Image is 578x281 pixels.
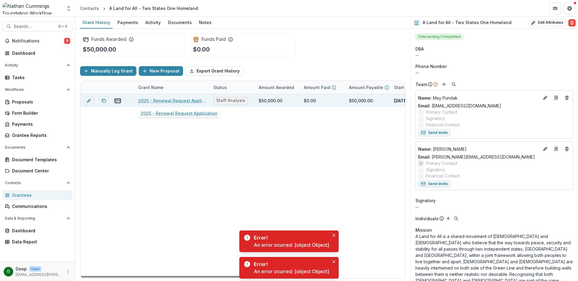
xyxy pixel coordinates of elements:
[109,5,198,11] div: A Land for All - Two States One Homeland
[330,258,337,265] button: Close
[415,63,447,69] span: Phone Number
[64,2,73,14] button: Open entity switcher
[390,84,419,91] div: Start Date
[114,97,121,104] button: view-payments
[564,2,576,14] button: Get Help
[418,103,430,108] span: Email:
[254,241,329,249] div: An error ocurred: [object Object]
[415,52,573,58] div: --
[2,85,73,94] button: Open Workflows
[426,109,457,115] span: Primary Contact
[418,95,432,100] span: Name :
[2,155,73,165] a: Document Templates
[12,74,68,81] div: Tasks
[138,97,206,104] a: 2025 - Renewal Request Application
[345,81,390,94] div: Amount Payable
[426,115,445,122] span: Signatory
[2,143,73,152] button: Open Documents
[139,66,183,76] button: New Proposal
[83,45,116,54] p: $50,000.00
[2,2,62,14] img: Nathan Cummings Foundation Workflow Sandbox logo
[80,17,113,29] a: Grant History
[415,204,573,210] div: --
[12,121,68,127] div: Payments
[415,34,463,40] span: Onboarding Completed
[197,18,214,27] div: Notes
[12,99,68,105] div: Proposals
[542,94,549,101] button: Edit
[57,23,69,30] div: ⌘ + K
[64,38,70,44] span: 9
[418,147,432,152] span: Name :
[143,18,163,27] div: Activity
[2,73,73,82] a: Tasks
[166,17,194,29] a: Documents
[12,50,68,56] div: Dashboard
[166,18,194,27] div: Documents
[445,215,452,222] button: Add
[12,227,68,234] div: Dashboard
[2,60,73,70] button: Open Activity
[304,84,330,91] p: Amount Paid
[2,201,73,211] a: Communications
[216,98,245,103] span: Staff Analysis
[115,18,141,27] div: Payments
[330,232,337,239] button: Close
[78,4,200,13] nav: breadcrumb
[12,192,68,198] div: Grantees
[5,145,64,150] span: Documents
[415,215,439,222] p: Individuals
[12,132,68,138] div: Grantee Reports
[2,178,73,188] button: Open Contacts
[255,81,300,94] div: Amount Awarded
[440,81,448,88] button: Add
[300,81,345,94] div: Amount Paid
[80,5,99,11] div: Contacts
[2,130,73,140] a: Grantee Reports
[415,46,424,52] span: DBA
[542,145,549,153] button: Edit
[450,81,457,88] button: Search
[2,119,73,129] a: Payments
[415,69,573,76] div: --
[563,145,570,153] button: Deletes
[193,45,210,54] p: $0.00
[418,180,451,187] button: Send Invite
[452,215,460,222] button: Search
[16,266,27,272] p: Deep
[415,197,436,204] span: Signatory
[5,88,64,92] span: Workflows
[418,129,451,136] button: Send Invite
[2,226,73,236] a: Dashboard
[418,95,539,101] p: May Pundak
[2,214,73,223] button: Open Data & Reporting
[394,97,408,104] p: [DATE]
[2,166,73,176] a: Document Center
[210,81,255,94] div: Status
[7,270,10,273] div: Deep
[2,190,73,200] a: Grantees
[12,203,68,209] div: Communications
[91,36,126,42] h2: Funds Awarded
[12,110,68,116] div: Form Builder
[2,108,73,118] a: Form Builder
[84,96,94,106] button: edit
[390,81,436,94] div: Start Date
[568,19,576,26] button: Delete
[80,66,136,76] button: Manually Log Grant
[135,81,210,94] div: Grant Name
[12,239,68,245] div: Data Report
[2,237,73,247] a: Data Report
[16,272,62,277] p: [EMAIL_ADDRESS][PERSON_NAME][DOMAIN_NAME]
[185,66,244,76] button: Export Grant History
[64,268,71,275] button: More
[563,94,570,101] button: Deletes
[135,84,167,91] div: Grant Name
[99,96,109,106] button: Duplicate proposal
[210,84,231,91] div: Status
[426,173,460,179] span: Financial Contact
[349,97,373,104] div: $50,000.00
